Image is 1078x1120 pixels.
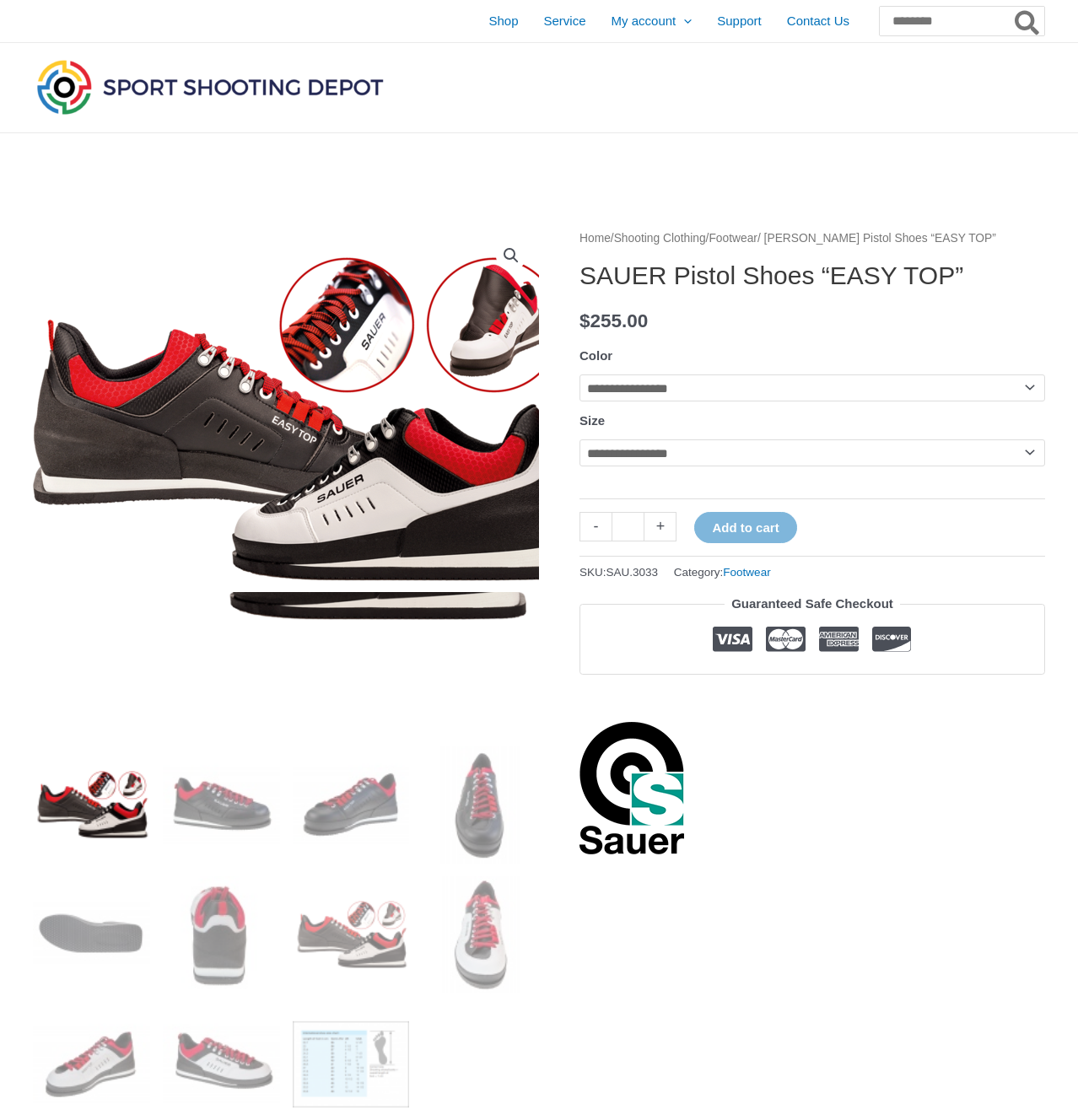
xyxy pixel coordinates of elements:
span: SKU: [579,562,658,583]
img: SAUER Pistol Shoes "EASY TOP" - Image 2 [163,746,280,864]
img: Sport Shooting Depot [33,56,387,118]
img: SAUER Pistol Shoes "EASY TOP" - Image 6 [163,876,280,993]
a: Shooting Clothing [614,232,706,245]
bdi: 255.00 [579,310,648,331]
legend: Guaranteed Safe Checkout [725,592,900,616]
a: Sauer Shooting Sportswear [579,720,685,855]
h1: SAUER Pistol Shoes “EASY TOP” [579,261,1045,291]
a: + [644,512,676,541]
a: Footwear [709,232,757,245]
img: SAUER Pistol Shoes "EASY TOP" - Image 5 [33,876,150,993]
a: - [579,512,612,541]
a: View full-screen image gallery [496,240,526,271]
a: Home [579,232,611,245]
span: $ [579,310,590,331]
img: SAUER Pistol Shoes "EASY TOP" - Image 3 [293,746,410,864]
input: Product quantity [612,512,644,541]
img: SAUER Pistol Shoes "EASY TOP" - Image 8 [422,876,539,993]
button: Search [1011,7,1044,35]
label: Size [579,413,605,428]
span: SAU.3033 [606,566,659,579]
button: Add to cart [694,512,796,543]
nav: Breadcrumb [579,228,1045,250]
img: SAUER Pistol Shoes "EASY TOP" [33,746,150,864]
label: Color [579,348,612,363]
img: SAUER Pistol Shoes "EASY TOP" [33,228,539,734]
span: Category: [674,562,771,583]
iframe: Customer reviews powered by Trustpilot [579,687,1045,708]
img: SAUER Pistol Shoes "EASY TOP" - Image 4 [422,746,539,864]
a: Footwear [723,566,770,579]
img: SAUER Pistol Shoes "EASY TOP" [293,876,410,993]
